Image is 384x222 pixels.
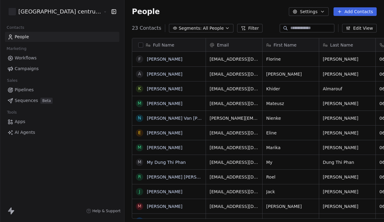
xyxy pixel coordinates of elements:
[323,174,372,180] span: [PERSON_NAME]
[147,72,182,77] a: [PERSON_NAME]
[266,100,315,107] span: Mateusz
[147,86,182,91] a: [PERSON_NAME]
[4,108,19,117] span: Tools
[147,204,182,209] a: [PERSON_NAME]
[210,56,259,62] span: [EMAIL_ADDRESS][DOMAIN_NAME]
[323,56,372,62] span: [PERSON_NAME]
[5,64,119,74] a: Campaigns
[92,209,121,213] span: Help & Support
[147,57,182,62] a: [PERSON_NAME]
[217,42,229,48] span: Email
[15,66,39,72] span: Campaigns
[7,6,99,17] button: [GEOGRAPHIC_DATA] centrum [GEOGRAPHIC_DATA]
[323,71,372,77] span: [PERSON_NAME]
[138,159,141,165] div: M
[147,175,219,179] a: [PERSON_NAME] [PERSON_NAME]
[15,129,35,136] span: AI Agents
[138,115,141,121] div: N
[86,209,121,213] a: Help & Support
[323,130,372,136] span: [PERSON_NAME]
[147,130,182,135] a: [PERSON_NAME]
[274,42,296,48] span: First Name
[266,174,315,180] span: Roel
[153,42,174,48] span: Full Name
[323,100,372,107] span: [PERSON_NAME]
[4,76,20,85] span: Sales
[132,38,206,51] div: Full Name
[15,55,37,61] span: Workflows
[138,174,141,180] div: R
[132,7,160,16] span: People
[323,189,372,195] span: [PERSON_NAME]
[138,100,141,107] div: M
[138,85,141,92] div: K
[319,38,375,51] div: Last Name
[323,115,372,121] span: [PERSON_NAME]
[210,189,259,195] span: [EMAIL_ADDRESS][DOMAIN_NAME]
[18,8,102,16] span: [GEOGRAPHIC_DATA] centrum [GEOGRAPHIC_DATA]
[138,130,141,136] div: E
[342,24,377,32] button: Edit View
[147,101,182,106] a: [PERSON_NAME]
[5,96,119,106] a: SequencesBeta
[40,98,53,104] span: Beta
[138,56,141,62] div: F
[132,24,161,32] span: 23 Contacts
[263,38,319,51] div: First Name
[5,32,119,42] a: People
[203,25,224,32] span: All People
[266,56,315,62] span: Florine
[323,159,372,165] span: Dung Thi Phan
[5,53,119,63] a: Workflows
[266,115,315,121] span: Nienke
[4,23,27,32] span: Contacts
[266,71,315,77] span: [PERSON_NAME]
[147,145,182,150] a: [PERSON_NAME]
[210,71,259,77] span: [EMAIL_ADDRESS][DOMAIN_NAME]
[147,189,182,194] a: [PERSON_NAME]
[210,159,259,165] span: [EMAIL_ADDRESS][DOMAIN_NAME]
[15,119,25,125] span: Apps
[5,85,119,95] a: Pipelines
[266,159,315,165] span: My
[138,203,141,209] div: M
[15,34,29,40] span: People
[210,115,259,121] span: [PERSON_NAME][EMAIL_ADDRESS][PERSON_NAME][DOMAIN_NAME]
[334,7,377,16] button: Add Contacts
[323,145,372,151] span: [PERSON_NAME]
[206,38,262,51] div: Email
[237,24,263,32] button: Filter
[147,116,229,121] a: [PERSON_NAME] Van [PERSON_NAME]
[266,86,315,92] span: Khider
[15,97,38,104] span: Sequences
[210,86,259,92] span: [EMAIL_ADDRESS][DOMAIN_NAME]
[289,7,328,16] button: Settings
[266,203,315,209] span: [PERSON_NAME]
[323,203,372,209] span: [PERSON_NAME]
[5,127,119,137] a: AI Agents
[266,189,315,195] span: Jack
[147,160,186,165] a: My Dung Thi Phan
[210,100,259,107] span: [EMAIL_ADDRESS][DOMAIN_NAME]
[210,145,259,151] span: [EMAIL_ADDRESS][DOMAIN_NAME]
[179,25,202,32] span: Segments:
[266,145,315,151] span: Marika
[5,117,119,127] a: Apps
[210,203,259,209] span: [EMAIL_ADDRESS][DOMAIN_NAME]
[4,44,29,53] span: Marketing
[138,144,141,151] div: M
[266,130,315,136] span: Eline
[138,71,141,77] div: A
[15,87,34,93] span: Pipelines
[330,42,353,48] span: Last Name
[323,86,372,92] span: Almarouf
[139,188,140,195] div: J
[210,174,259,180] span: [EMAIL_ADDRESS][DOMAIN_NAME]
[210,130,259,136] span: [EMAIL_ADDRESS][DOMAIN_NAME]
[132,52,206,219] div: grid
